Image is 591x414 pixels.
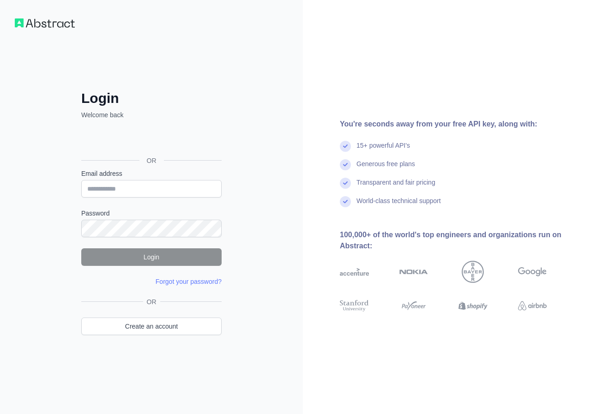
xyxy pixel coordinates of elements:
[356,178,435,196] div: Transparent and fair pricing
[340,119,576,130] div: You're seconds away from your free API key, along with:
[340,299,369,313] img: stanford university
[81,110,222,120] p: Welcome back
[340,196,351,207] img: check mark
[518,299,547,313] img: airbnb
[340,261,369,283] img: accenture
[340,229,576,252] div: 100,000+ of the world's top engineers and organizations run on Abstract:
[143,297,160,306] span: OR
[81,248,222,266] button: Login
[458,299,488,313] img: shopify
[139,156,164,165] span: OR
[340,159,351,170] img: check mark
[81,169,222,178] label: Email address
[156,278,222,285] a: Forgot your password?
[356,159,415,178] div: Generous free plans
[356,141,410,159] div: 15+ powerful API's
[462,261,484,283] img: bayer
[77,130,224,150] iframe: Кнопка "Войти с аккаунтом Google"
[399,261,428,283] img: nokia
[15,18,75,28] img: Workflow
[399,299,428,313] img: payoneer
[340,141,351,152] img: check mark
[81,209,222,218] label: Password
[356,196,441,215] div: World-class technical support
[340,178,351,189] img: check mark
[81,318,222,335] a: Create an account
[518,261,547,283] img: google
[81,90,222,107] h2: Login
